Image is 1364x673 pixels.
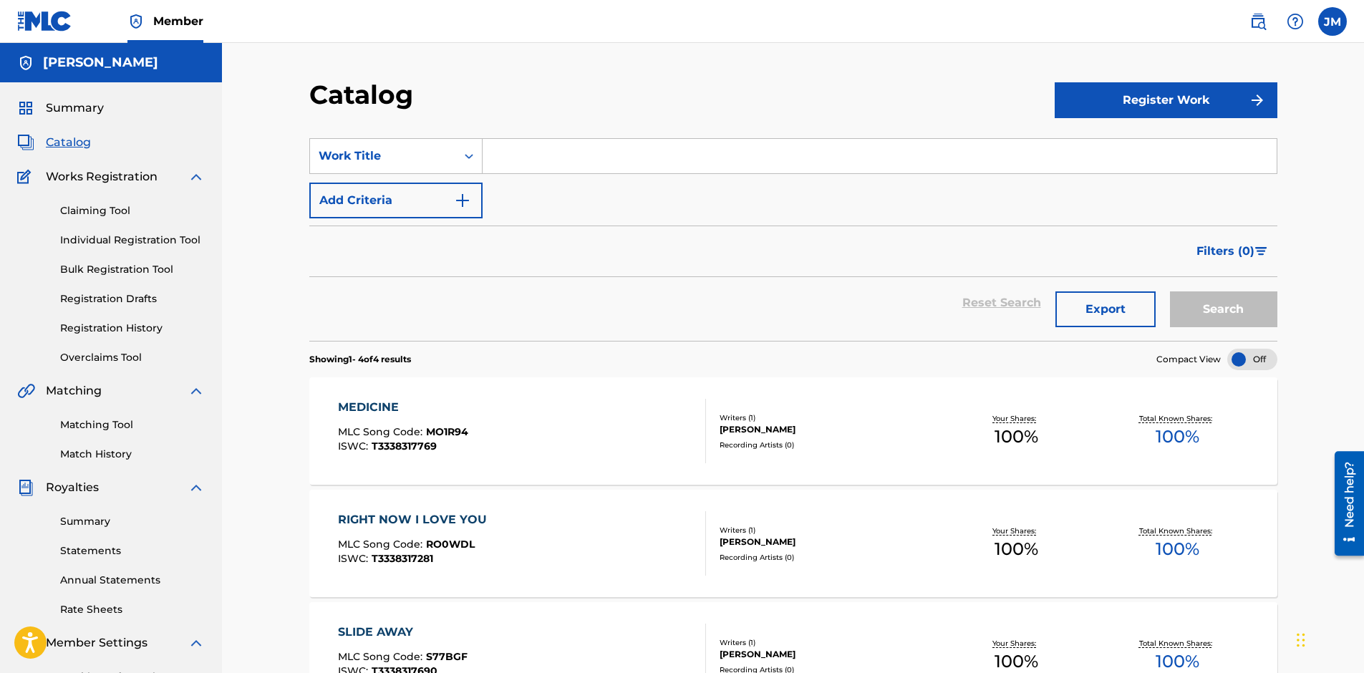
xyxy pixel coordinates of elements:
[17,479,34,496] img: Royalties
[426,538,475,551] span: RO0WDL
[188,634,205,652] img: expand
[1324,446,1364,561] iframe: Resource Center
[17,134,91,151] a: CatalogCatalog
[426,425,468,438] span: MO1R94
[17,168,36,185] img: Works Registration
[338,399,468,416] div: MEDICINE
[46,382,102,400] span: Matching
[17,134,34,151] img: Catalog
[60,447,205,462] a: Match History
[1188,233,1277,269] button: Filters (0)
[309,183,483,218] button: Add Criteria
[60,543,205,558] a: Statements
[46,134,91,151] span: Catalog
[1055,291,1156,327] button: Export
[60,514,205,529] a: Summary
[720,525,936,536] div: Writers ( 1 )
[372,440,437,452] span: T3338317769
[992,413,1040,424] p: Your Shares:
[338,425,426,438] span: MLC Song Code :
[1249,92,1266,109] img: f7272a7cc735f4ea7f67.svg
[17,11,72,32] img: MLC Logo
[60,262,205,277] a: Bulk Registration Tool
[338,538,426,551] span: MLC Song Code :
[720,536,936,548] div: [PERSON_NAME]
[309,377,1277,485] a: MEDICINEMLC Song Code:MO1R94ISWC:T3338317769Writers (1)[PERSON_NAME]Recording Artists (0)Your Sha...
[338,624,468,641] div: SLIDE AWAY
[1255,247,1267,256] img: filter
[1244,7,1272,36] a: Public Search
[720,552,936,563] div: Recording Artists ( 0 )
[1292,604,1364,673] iframe: Chat Widget
[426,650,468,663] span: S77BGF
[720,412,936,423] div: Writers ( 1 )
[309,353,411,366] p: Showing 1 - 4 of 4 results
[60,417,205,432] a: Matching Tool
[60,291,205,306] a: Registration Drafts
[60,602,205,617] a: Rate Sheets
[188,479,205,496] img: expand
[60,350,205,365] a: Overclaims Tool
[319,147,448,165] div: Work Title
[60,321,205,336] a: Registration History
[17,382,35,400] img: Matching
[1287,13,1304,30] img: help
[60,233,205,248] a: Individual Registration Tool
[1196,243,1254,260] span: Filters ( 0 )
[1139,526,1216,536] p: Total Known Shares:
[995,536,1038,562] span: 100 %
[1156,424,1199,450] span: 100 %
[46,634,147,652] span: Member Settings
[153,13,203,29] span: Member
[338,650,426,663] span: MLC Song Code :
[720,637,936,648] div: Writers ( 1 )
[309,79,420,111] h2: Catalog
[1156,353,1221,366] span: Compact View
[309,138,1277,341] form: Search Form
[338,511,494,528] div: RIGHT NOW I LOVE YOU
[17,100,104,117] a: SummarySummary
[17,54,34,72] img: Accounts
[17,100,34,117] img: Summary
[720,440,936,450] div: Recording Artists ( 0 )
[1156,536,1199,562] span: 100 %
[46,479,99,496] span: Royalties
[60,203,205,218] a: Claiming Tool
[1055,82,1277,118] button: Register Work
[1297,619,1305,662] div: Drag
[60,573,205,588] a: Annual Statements
[46,168,158,185] span: Works Registration
[720,423,936,436] div: [PERSON_NAME]
[992,638,1040,649] p: Your Shares:
[1139,413,1216,424] p: Total Known Shares:
[188,168,205,185] img: expand
[338,552,372,565] span: ISWC :
[1281,7,1310,36] div: Help
[127,13,145,30] img: Top Rightsholder
[992,526,1040,536] p: Your Shares:
[720,648,936,661] div: [PERSON_NAME]
[309,490,1277,597] a: RIGHT NOW I LOVE YOUMLC Song Code:RO0WDLISWC:T3338317281Writers (1)[PERSON_NAME]Recording Artists...
[43,54,158,71] h5: Joseph Rene Mckeel
[188,382,205,400] img: expand
[1249,13,1267,30] img: search
[1318,7,1347,36] div: User Menu
[372,552,433,565] span: T3338317281
[46,100,104,117] span: Summary
[454,192,471,209] img: 9d2ae6d4665cec9f34b9.svg
[995,424,1038,450] span: 100 %
[338,440,372,452] span: ISWC :
[1139,638,1216,649] p: Total Known Shares:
